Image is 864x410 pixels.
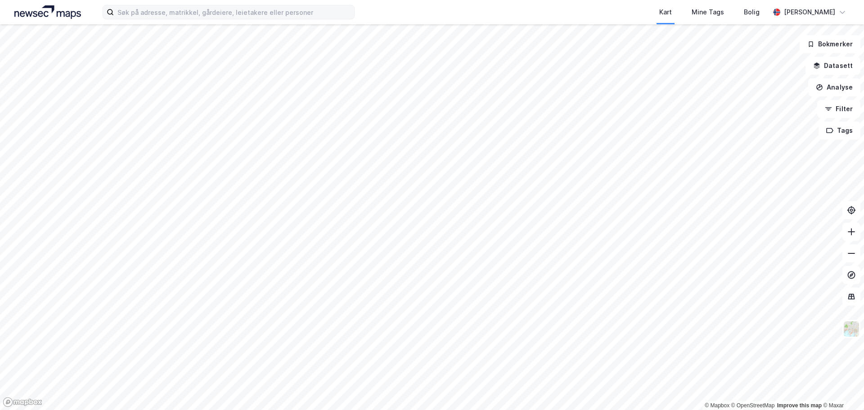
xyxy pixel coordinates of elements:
a: Improve this map [777,402,822,409]
img: logo.a4113a55bc3d86da70a041830d287a7e.svg [14,5,81,19]
button: Datasett [805,57,860,75]
div: [PERSON_NAME] [784,7,835,18]
a: OpenStreetMap [731,402,775,409]
img: Z [843,320,860,338]
button: Filter [817,100,860,118]
div: Bolig [744,7,760,18]
a: Mapbox homepage [3,397,42,407]
button: Analyse [808,78,860,96]
button: Tags [819,122,860,140]
a: Mapbox [705,402,729,409]
div: Kart [659,7,672,18]
iframe: Chat Widget [819,367,864,410]
div: Mine Tags [692,7,724,18]
input: Søk på adresse, matrikkel, gårdeiere, leietakere eller personer [114,5,354,19]
button: Bokmerker [800,35,860,53]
